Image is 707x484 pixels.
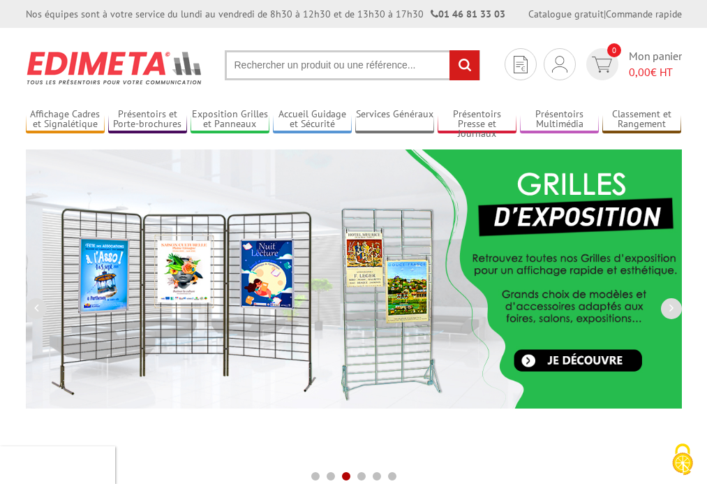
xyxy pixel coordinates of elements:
img: Présentoir, panneau, stand - Edimeta - PLV, affichage, mobilier bureau, entreprise [26,42,204,94]
a: Présentoirs et Porte-brochures [108,108,187,131]
div: | [528,7,682,21]
a: Présentoirs Presse et Journaux [438,108,516,131]
a: Commande rapide [606,8,682,20]
strong: 01 46 81 33 03 [431,8,505,20]
span: 0,00 [629,65,650,79]
span: Mon panier [629,48,682,80]
input: Rechercher un produit ou une référence... [225,50,480,80]
a: Exposition Grilles et Panneaux [191,108,269,131]
span: 0 [607,43,621,57]
a: Catalogue gratuit [528,8,604,20]
img: devis rapide [552,56,567,73]
img: devis rapide [514,56,528,73]
a: Classement et Rangement [602,108,681,131]
a: Services Généraux [355,108,434,131]
a: Présentoirs Multimédia [520,108,599,131]
img: devis rapide [592,57,612,73]
a: devis rapide 0 Mon panier 0,00€ HT [583,48,682,80]
div: Nos équipes sont à votre service du lundi au vendredi de 8h30 à 12h30 et de 13h30 à 17h30 [26,7,505,21]
a: Affichage Cadres et Signalétique [26,108,105,131]
a: Accueil Guidage et Sécurité [273,108,352,131]
span: € HT [629,64,682,80]
img: Cookies (fenêtre modale) [665,442,700,477]
input: rechercher [449,50,479,80]
button: Cookies (fenêtre modale) [658,437,707,484]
